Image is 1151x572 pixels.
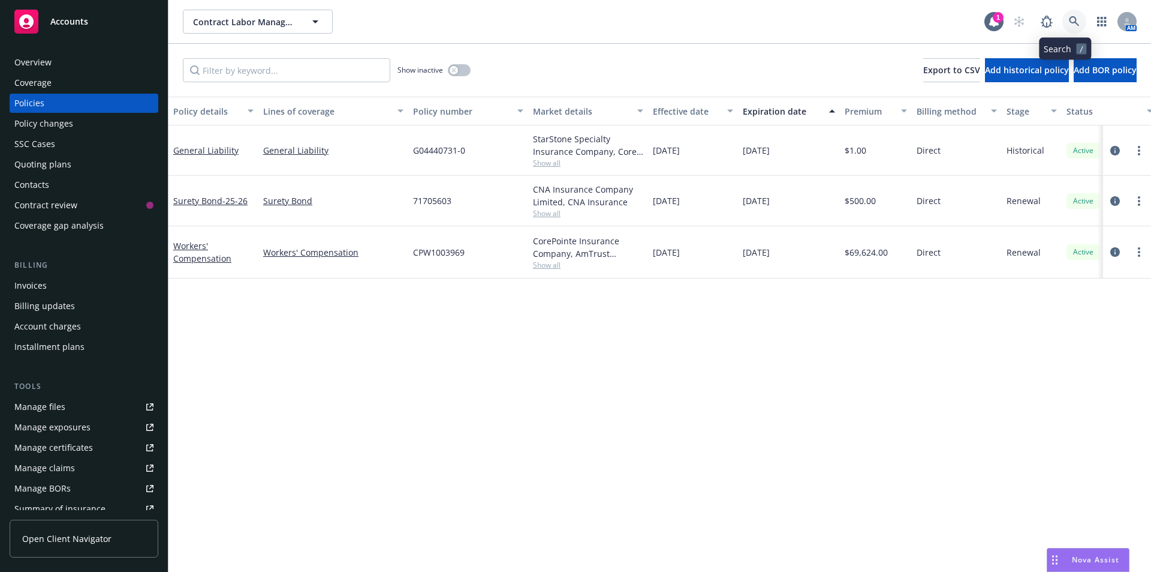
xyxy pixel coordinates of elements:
[413,246,465,259] span: CPW1003969
[1047,549,1062,571] div: Drag to move
[14,297,75,316] div: Billing updates
[993,12,1004,23] div: 1
[14,134,55,154] div: SSC Cases
[173,105,240,118] div: Policy details
[22,532,112,545] span: Open Client Navigator
[14,276,47,295] div: Invoices
[845,246,888,259] span: $69,624.00
[14,216,104,235] div: Coverage gap analysis
[168,97,258,125] button: Policy details
[528,97,648,125] button: Market details
[258,97,408,125] button: Lines of coverage
[14,317,81,336] div: Account charges
[263,144,403,157] a: General Liability
[14,418,91,437] div: Manage exposures
[1066,105,1140,118] div: Status
[14,114,73,133] div: Policy changes
[533,183,643,208] div: CNA Insurance Company Limited, CNA Insurance
[1108,245,1122,259] a: circleInformation
[1007,194,1041,207] span: Renewal
[413,194,451,207] span: 71705603
[648,97,738,125] button: Effective date
[1132,143,1146,158] a: more
[533,208,643,218] span: Show all
[743,144,770,157] span: [DATE]
[10,479,158,498] a: Manage BORs
[1062,10,1086,34] a: Search
[10,259,158,271] div: Billing
[1071,196,1095,206] span: Active
[10,397,158,417] a: Manage files
[263,246,403,259] a: Workers' Compensation
[14,499,106,519] div: Summary of insurance
[533,105,630,118] div: Market details
[1108,143,1122,158] a: circleInformation
[10,297,158,316] a: Billing updates
[14,196,77,215] div: Contract review
[408,97,528,125] button: Policy number
[1090,10,1114,34] a: Switch app
[14,438,93,457] div: Manage certificates
[743,194,770,207] span: [DATE]
[738,97,840,125] button: Expiration date
[10,337,158,357] a: Installment plans
[653,105,720,118] div: Effective date
[917,105,984,118] div: Billing method
[10,114,158,133] a: Policy changes
[845,144,866,157] span: $1.00
[845,194,876,207] span: $500.00
[10,499,158,519] a: Summary of insurance
[917,246,941,259] span: Direct
[1035,10,1059,34] a: Report a Bug
[173,240,231,264] a: Workers' Compensation
[1132,194,1146,208] a: more
[533,133,643,158] div: StarStone Specialty Insurance Company, Core Specialty
[912,97,1002,125] button: Billing method
[14,155,71,174] div: Quoting plans
[10,317,158,336] a: Account charges
[10,438,158,457] a: Manage certificates
[917,194,941,207] span: Direct
[193,16,297,28] span: Contract Labor Management, Inc. / [PERSON_NAME]
[222,195,248,206] span: - 25-26
[743,105,822,118] div: Expiration date
[1007,105,1044,118] div: Stage
[10,381,158,393] div: Tools
[1108,194,1122,208] a: circleInformation
[14,53,52,72] div: Overview
[653,194,680,207] span: [DATE]
[1007,144,1044,157] span: Historical
[10,5,158,38] a: Accounts
[10,73,158,92] a: Coverage
[1074,58,1137,82] button: Add BOR policy
[50,17,88,26] span: Accounts
[397,65,443,75] span: Show inactive
[845,105,894,118] div: Premium
[1074,64,1137,76] span: Add BOR policy
[413,105,510,118] div: Policy number
[413,144,465,157] span: G04440731-0
[10,94,158,113] a: Policies
[1132,245,1146,259] a: more
[1072,555,1119,565] span: Nova Assist
[1002,97,1062,125] button: Stage
[183,58,390,82] input: Filter by keyword...
[653,246,680,259] span: [DATE]
[183,10,333,34] button: Contract Labor Management, Inc. / [PERSON_NAME]
[1047,548,1129,572] button: Nova Assist
[10,155,158,174] a: Quoting plans
[14,337,85,357] div: Installment plans
[14,175,49,194] div: Contacts
[533,235,643,260] div: CorePointe Insurance Company, AmTrust Financial Services, Risico Insurance Services, Inc.
[653,144,680,157] span: [DATE]
[14,73,52,92] div: Coverage
[10,53,158,72] a: Overview
[10,459,158,478] a: Manage claims
[10,418,158,437] a: Manage exposures
[840,97,912,125] button: Premium
[917,144,941,157] span: Direct
[173,195,248,206] a: Surety Bond
[173,145,239,156] a: General Liability
[743,246,770,259] span: [DATE]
